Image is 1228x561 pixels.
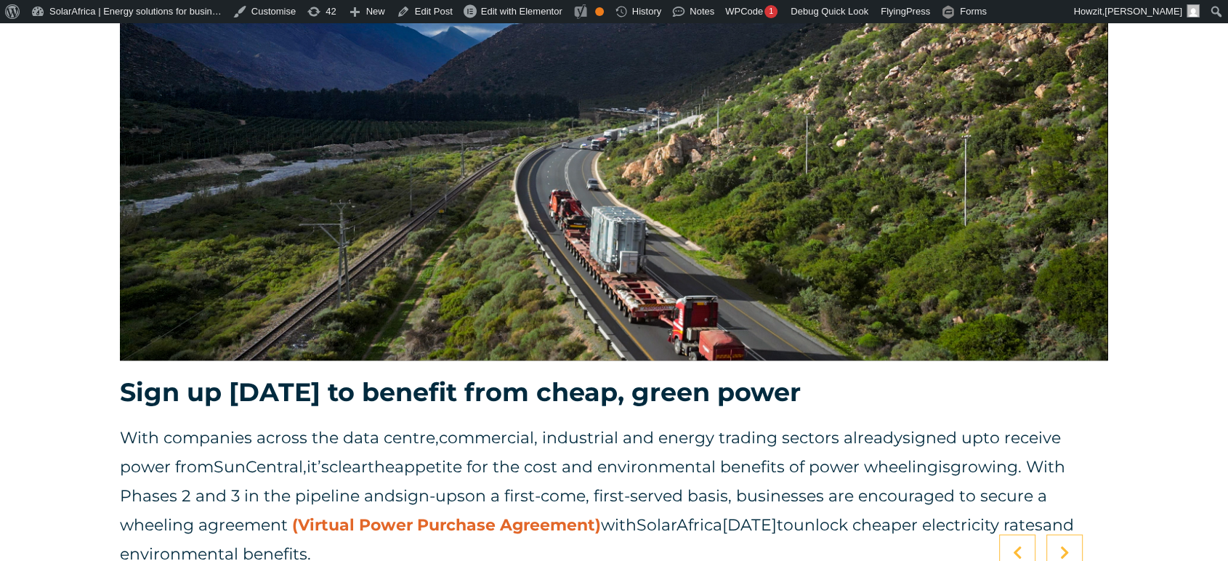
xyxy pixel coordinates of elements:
span: ( [292,514,298,534]
div: 1 [764,5,777,18]
span: commercial, industrial and energy trading sectors already [439,427,902,447]
span: , [303,456,307,476]
span: it’s [307,456,329,476]
span: to [777,514,793,534]
span: Edit with Elementor [481,6,562,17]
span: . With Phases 2 and 3 in the pipeline and [120,456,1065,505]
span: SolarAfrica [637,514,722,534]
span: with [601,514,637,534]
span: the [368,456,395,476]
span: appetite for the cost and environmental benefits of power wheeling [395,456,938,476]
span: [DATE] [722,514,777,534]
span: sign-ups [395,485,465,505]
h3: Sign up [DATE] to benefit from cheap, green power [120,375,1108,408]
span: signed up [902,427,983,447]
span: unlock cheaper electricity rates [793,514,1043,534]
span: ) [595,514,601,534]
span: is [938,456,950,476]
span: to receive power from [120,427,1061,476]
span: SunCentral [214,456,303,476]
a: Virtual Power Purchase Agreement [298,514,595,534]
span: clear [329,456,368,476]
span: [PERSON_NAME] [1104,6,1182,17]
span: on a first-come, first-served basis, businesses are encouraged to secure a wheeling agreement [120,485,1047,534]
div: OK [595,7,604,16]
span: With companies across the data centre, [120,427,439,447]
span: growing [950,456,1018,476]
